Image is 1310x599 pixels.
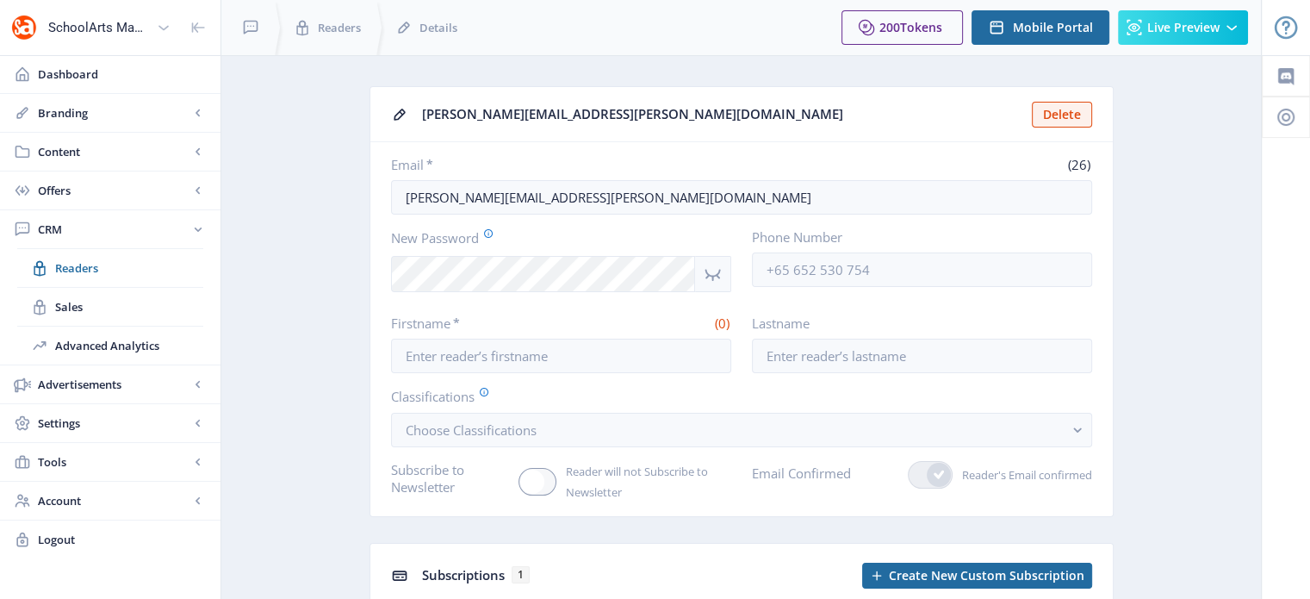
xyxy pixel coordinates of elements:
input: Enter reader’s email [391,180,1092,215]
span: Offers [38,182,189,199]
div: [PERSON_NAME][EMAIL_ADDRESS][PERSON_NAME][DOMAIN_NAME] [422,101,1021,128]
span: Reader will not Subscribe to Newsletter [556,461,731,502]
span: CRM [38,221,189,238]
span: Choose Classifications [406,421,537,439]
span: Sales [55,298,203,315]
span: (26) [1065,156,1092,173]
a: Readers [17,249,203,287]
span: Tools [38,453,189,471]
span: (0) [712,315,731,332]
button: Live Preview [1118,10,1248,45]
label: Email [391,156,735,173]
span: Live Preview [1147,21,1220,34]
span: Dashboard [38,66,207,83]
span: Branding [38,104,189,122]
button: Mobile Portal [972,10,1109,45]
div: SchoolArts Magazine [48,9,150,47]
label: Subscribe to Newsletter [391,461,506,496]
span: Reader's Email confirmed [953,465,1092,485]
input: +65 652 530 754 [752,253,1092,287]
input: Enter reader’s lastname [752,339,1092,373]
a: Advanced Analytics [17,327,203,365]
label: Classifications [391,387,1078,406]
span: Readers [318,19,361,36]
label: Firstname [391,315,555,332]
img: properties.app_icon.png [10,14,38,41]
span: Content [38,143,189,160]
span: Logout [38,531,207,548]
label: Lastname [752,315,1078,332]
button: Delete [1032,102,1092,128]
span: Tokens [900,19,942,35]
span: Details [419,19,457,36]
label: Email Confirmed [752,461,851,485]
span: Mobile Portal [1013,21,1093,34]
span: Account [38,492,189,509]
input: Enter reader’s firstname [391,339,731,373]
a: Sales [17,288,203,326]
button: 200Tokens [841,10,963,45]
span: Readers [55,259,203,277]
span: Advertisements [38,376,189,393]
span: Settings [38,415,189,432]
label: Phone Number [752,228,1078,246]
nb-icon: Show password [695,256,731,292]
button: Choose Classifications [391,413,1092,447]
span: Advanced Analytics [55,337,203,354]
label: New Password [391,228,717,247]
